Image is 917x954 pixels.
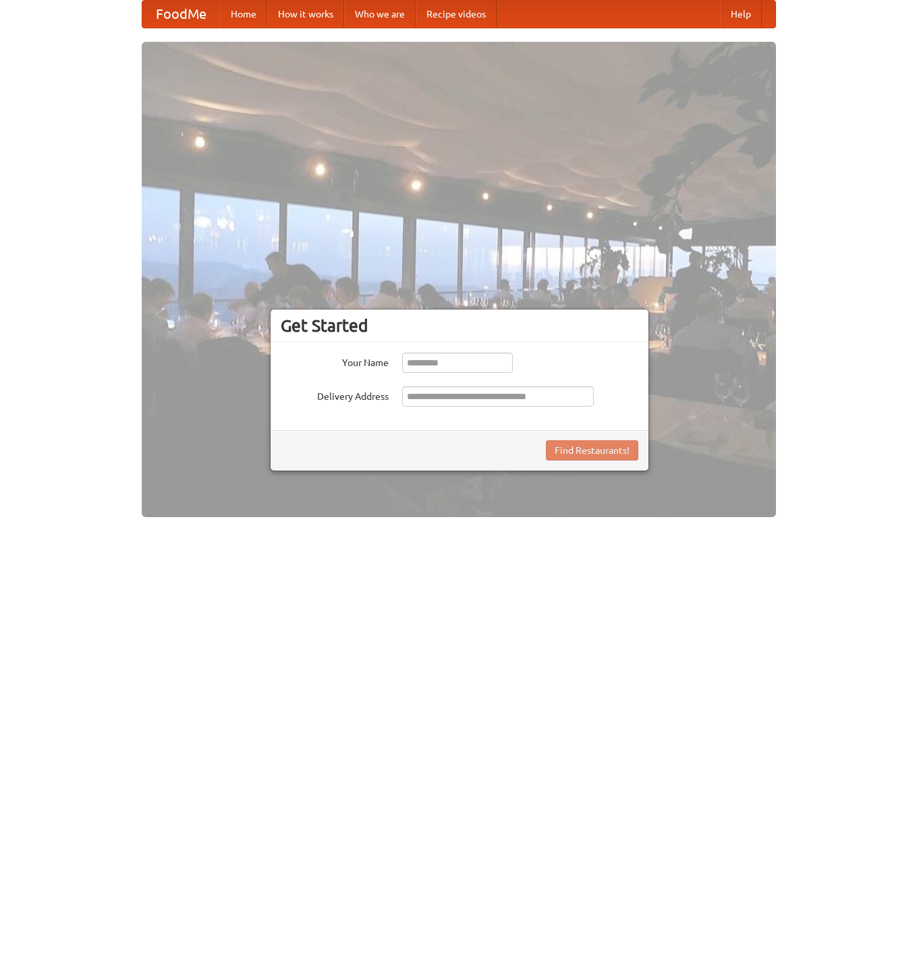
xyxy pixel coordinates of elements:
[142,1,220,28] a: FoodMe
[220,1,267,28] a: Home
[344,1,416,28] a: Who we are
[416,1,497,28] a: Recipe videos
[281,316,638,336] h3: Get Started
[281,386,389,403] label: Delivery Address
[546,440,638,460] button: Find Restaurants!
[720,1,762,28] a: Help
[281,353,389,369] label: Your Name
[267,1,344,28] a: How it works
